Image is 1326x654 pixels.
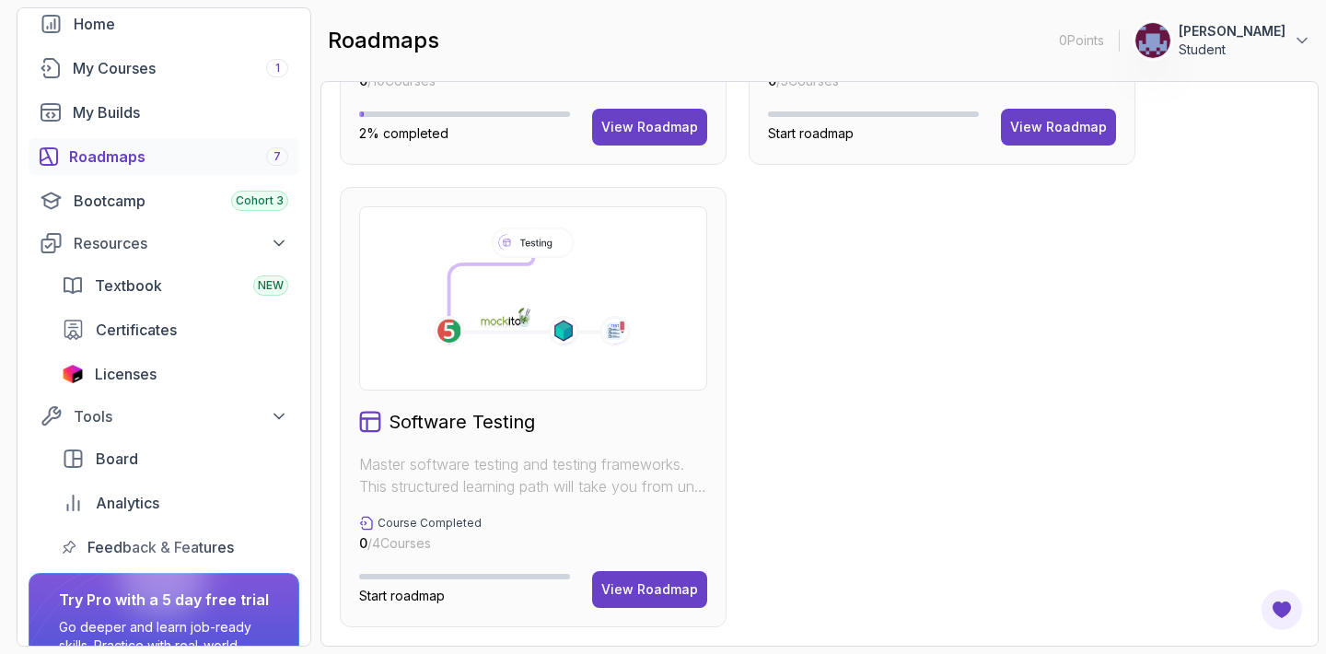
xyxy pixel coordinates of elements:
div: Resources [74,232,288,254]
img: user profile image [1135,23,1170,58]
a: board [51,440,299,477]
span: NEW [258,278,284,293]
span: Cohort 3 [236,193,284,208]
p: Student [1179,41,1285,59]
span: Start roadmap [768,125,854,141]
a: courses [29,50,299,87]
span: Licenses [95,363,157,385]
button: Resources [29,227,299,260]
h2: roadmaps [328,26,439,55]
h2: Software Testing [389,409,535,435]
div: Bootcamp [74,190,288,212]
button: View Roadmap [592,571,707,608]
div: Roadmaps [69,146,288,168]
a: builds [29,94,299,131]
a: feedback [51,529,299,566]
p: Course Completed [378,516,482,531]
span: Board [96,448,138,470]
a: certificates [51,311,299,348]
button: View Roadmap [592,109,707,146]
div: Home [74,13,288,35]
div: View Roadmap [1010,118,1107,136]
span: Analytics [96,492,159,514]
img: jetbrains icon [62,365,84,383]
span: 7 [273,149,281,164]
span: Textbook [95,274,162,297]
div: My Builds [73,101,288,123]
span: 2% completed [359,125,448,141]
a: bootcamp [29,182,299,219]
a: analytics [51,485,299,521]
a: home [29,6,299,42]
div: Tools [74,405,288,427]
span: Feedback & Features [87,536,234,558]
p: Master software testing and testing frameworks. This structured learning path will take you from ... [359,453,707,497]
button: View Roadmap [1001,109,1116,146]
span: 1 [275,61,280,76]
div: View Roadmap [601,580,698,599]
div: View Roadmap [601,118,698,136]
div: My Courses [73,57,288,79]
span: Start roadmap [359,588,445,603]
span: Certificates [96,319,177,341]
p: [PERSON_NAME] [1179,22,1285,41]
p: 0 Points [1059,31,1104,50]
button: Open Feedback Button [1260,588,1304,632]
a: textbook [51,267,299,304]
a: licenses [51,356,299,392]
span: 0 [359,535,367,551]
p: / 4 Courses [359,534,482,553]
button: Tools [29,400,299,433]
a: roadmaps [29,138,299,175]
button: user profile image[PERSON_NAME]Student [1134,22,1311,59]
